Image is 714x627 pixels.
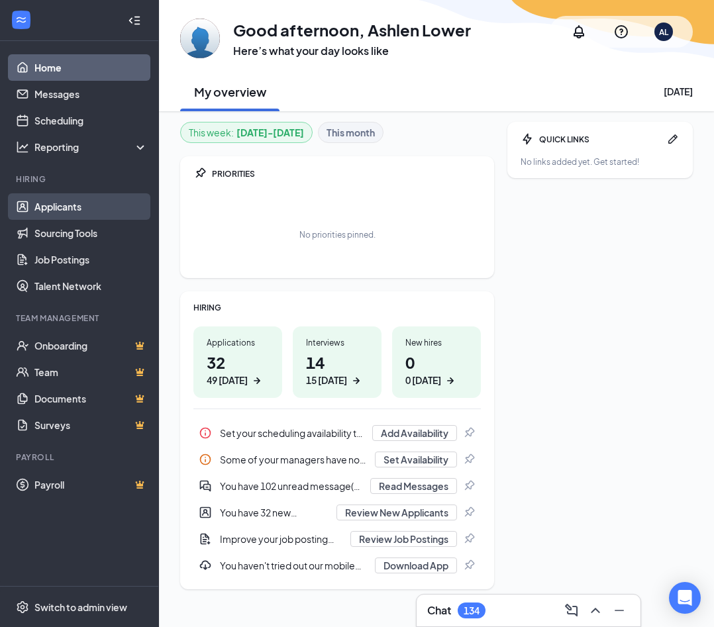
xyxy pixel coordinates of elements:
a: Messages [34,81,148,107]
div: Reporting [34,140,148,154]
div: You have 32 new applicants [220,506,329,519]
div: QUICK LINKS [539,134,661,145]
div: No priorities pinned. [299,229,376,240]
a: Applications3249 [DATE]ArrowRight [193,326,282,398]
svg: Settings [16,601,29,614]
button: Read Messages [370,478,457,494]
b: [DATE] - [DATE] [236,125,304,140]
button: Review Job Postings [350,531,457,547]
svg: Notifications [571,24,587,40]
div: Applications [207,337,269,348]
div: Some of your managers have not set their interview availability yet [193,446,481,473]
div: Payroll [16,452,145,463]
svg: ArrowRight [350,374,363,387]
svg: ChevronUp [587,603,603,618]
button: Set Availability [375,452,457,467]
button: Minimize [609,600,630,621]
div: Improve your job posting visibility [193,526,481,552]
button: Download App [375,557,457,573]
svg: ArrowRight [250,374,264,387]
a: Job Postings [34,246,148,273]
div: [DATE] [664,85,693,98]
a: DoubleChatActiveYou have 102 unread message(s) from active applicantsRead MessagesPin [193,473,481,499]
div: Some of your managers have not set their interview availability yet [220,453,367,466]
svg: Analysis [16,140,29,154]
a: Interviews1415 [DATE]ArrowRight [293,326,382,398]
svg: Pin [462,453,476,466]
svg: Info [199,453,212,466]
svg: DoubleChatActive [199,479,212,493]
div: PRIORITIES [212,168,481,179]
h1: 32 [207,351,269,387]
svg: ArrowRight [444,374,457,387]
div: AL [659,26,668,38]
div: Hiring [16,173,145,185]
a: OnboardingCrown [34,332,148,359]
svg: Pin [462,532,476,546]
div: You haven't tried out our mobile app. Download and try the mobile app here... [193,552,481,579]
a: Sourcing Tools [34,220,148,246]
svg: Download [199,559,212,572]
button: ComposeMessage [561,600,582,621]
svg: WorkstreamLogo [15,13,28,26]
div: You haven't tried out our mobile app. Download and try the mobile app here... [220,559,367,572]
svg: DocumentAdd [199,532,212,546]
div: 0 [DATE] [405,373,441,387]
a: Applicants [34,193,148,220]
a: New hires00 [DATE]ArrowRight [392,326,481,398]
div: No links added yet. Get started! [521,156,680,168]
svg: Bolt [521,132,534,146]
svg: Pin [193,167,207,180]
svg: Minimize [611,603,627,618]
a: SurveysCrown [34,412,148,438]
h2: My overview [194,83,266,100]
div: Improve your job posting visibility [220,532,342,546]
h3: Chat [427,603,451,618]
button: Review New Applicants [336,505,457,520]
button: Add Availability [372,425,457,441]
div: 49 [DATE] [207,373,248,387]
h1: 14 [306,351,368,387]
svg: ComposeMessage [564,603,580,618]
svg: Info [199,426,212,440]
div: You have 32 new applicants [193,499,481,526]
div: HIRING [193,302,481,313]
div: Switch to admin view [34,601,127,614]
h1: Good afternoon, Ashlen Lower [233,19,471,41]
a: InfoSet your scheduling availability to ensure interviews can be set upAdd AvailabilityPin [193,420,481,446]
svg: Pin [462,506,476,519]
button: ChevronUp [585,600,606,621]
svg: Pin [462,426,476,440]
a: DocumentAddImprove your job posting visibilityReview Job PostingsPin [193,526,481,552]
div: 15 [DATE] [306,373,347,387]
a: PayrollCrown [34,471,148,498]
svg: Collapse [128,14,141,27]
div: You have 102 unread message(s) from active applicants [193,473,481,499]
div: 134 [464,605,480,616]
a: Scheduling [34,107,148,134]
div: Open Intercom Messenger [669,582,701,614]
div: Interviews [306,337,368,348]
h1: 0 [405,351,468,387]
a: DocumentsCrown [34,385,148,412]
svg: Pen [666,132,680,146]
svg: UserEntity [199,506,212,519]
div: Team Management [16,313,145,324]
a: TeamCrown [34,359,148,385]
h3: Here’s what your day looks like [233,44,471,58]
svg: QuestionInfo [613,24,629,40]
b: This month [327,125,375,140]
div: New hires [405,337,468,348]
div: This week : [189,125,304,140]
a: UserEntityYou have 32 new applicantsReview New ApplicantsPin [193,499,481,526]
a: Talent Network [34,273,148,299]
div: Set your scheduling availability to ensure interviews can be set up [220,426,364,440]
div: You have 102 unread message(s) from active applicants [220,479,362,493]
div: Set your scheduling availability to ensure interviews can be set up [193,420,481,446]
a: Home [34,54,148,81]
svg: Pin [462,479,476,493]
svg: Pin [462,559,476,572]
img: Ashlen Lower [180,19,220,58]
a: DownloadYou haven't tried out our mobile app. Download and try the mobile app here...Download AppPin [193,552,481,579]
a: InfoSome of your managers have not set their interview availability yetSet AvailabilityPin [193,446,481,473]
